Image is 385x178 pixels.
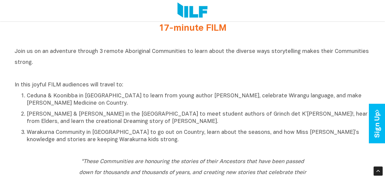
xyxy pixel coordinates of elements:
[15,82,371,89] p: In this joyful FILM audiences will travel to:
[373,166,383,176] div: Scroll Back to Top
[15,49,369,65] span: Join us on an adventure through 3 remote Aboriginal Communities to learn about the diverse ways s...
[27,92,371,107] p: Ceduna & Koonibba in [GEOGRAPHIC_DATA] to learn from young author [PERSON_NAME], celebrate Wirang...
[177,2,208,19] img: Logo
[27,129,371,144] p: Warakurna Community in [GEOGRAPHIC_DATA] to go out on Country, learn about the seasons, and how M...
[27,111,371,125] p: [PERSON_NAME] & [PERSON_NAME] in the [GEOGRAPHIC_DATA] to meet student authors of Grinch det K’[P...
[79,23,307,33] h2: 17-minute FILM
